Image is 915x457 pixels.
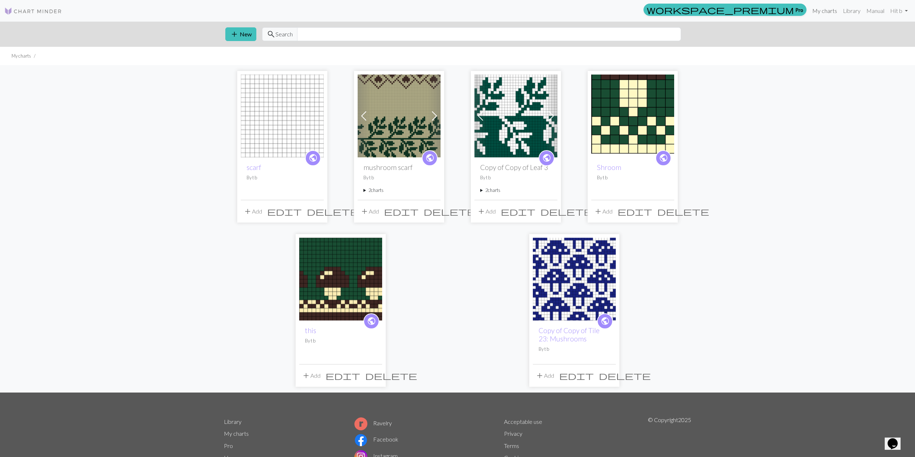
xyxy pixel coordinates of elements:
[363,174,435,181] p: By t b
[225,27,256,41] button: New
[305,337,376,344] p: By t b
[539,150,554,166] a: public
[474,75,557,157] img: Leaf Band Block Pattern for Sweater
[299,238,382,321] img: this
[559,371,594,380] i: Edit
[533,369,557,382] button: Add
[363,163,435,171] h2: mushroom scarf
[596,369,653,382] button: Delete
[363,369,420,382] button: Delete
[358,112,441,118] a: mushroom scarf
[307,206,359,216] span: delete
[533,275,616,282] a: Tile 23:
[275,30,293,39] span: Search
[267,29,275,39] span: search
[354,434,367,447] img: Facebook logo
[224,442,233,449] a: Pro
[224,430,249,437] a: My charts
[358,75,441,157] img: mushroom scarf
[367,315,376,327] span: public
[542,151,551,165] i: public
[425,152,434,163] span: public
[655,205,712,218] button: Delete
[504,418,542,425] a: Acceptable use
[480,163,552,171] h2: Copy of Copy of Leaf 3
[597,163,621,171] a: Shroom
[557,369,596,382] button: Edit
[618,206,652,216] span: edit
[591,112,674,118] a: Shroom
[498,205,538,218] button: Edit
[384,207,419,216] i: Edit
[539,346,610,353] p: By t b
[644,4,806,16] a: Pro
[657,206,709,216] span: delete
[354,436,398,443] a: Facebook
[501,206,535,216] span: edit
[421,205,478,218] button: Delete
[601,315,610,327] span: public
[299,275,382,282] a: this
[480,174,552,181] p: By t b
[243,206,252,216] span: add
[354,417,367,430] img: Ravelry logo
[247,174,318,181] p: By t b
[647,5,794,15] span: workspace_premium
[591,205,615,218] button: Add
[840,4,863,18] a: Library
[474,205,498,218] button: Add
[267,207,302,216] i: Edit
[599,371,651,381] span: delete
[659,152,668,163] span: public
[265,205,304,218] button: Edit
[241,205,265,218] button: Add
[4,7,62,15] img: Logo
[594,206,602,216] span: add
[597,313,613,329] a: public
[230,29,239,39] span: add
[247,163,261,171] a: scarf
[615,205,655,218] button: Edit
[305,150,321,166] a: public
[305,326,316,335] a: this
[504,442,519,449] a: Terms
[591,75,674,157] img: Shroom
[354,420,392,426] a: Ravelry
[887,4,911,18] a: Hit b
[12,53,31,59] li: My charts
[384,206,419,216] span: edit
[363,187,435,194] summary: 2charts
[365,371,417,381] span: delete
[323,369,363,382] button: Edit
[360,206,369,216] span: add
[309,151,318,165] i: public
[424,206,476,216] span: delete
[542,152,551,163] span: public
[241,75,324,157] img: scarf
[504,430,522,437] a: Privacy
[302,371,310,381] span: add
[480,187,552,194] summary: 2charts
[885,428,908,450] iframe: chat widget
[326,371,360,381] span: edit
[425,151,434,165] i: public
[539,326,600,343] a: Copy of Copy of Tile 23: Mushrooms
[597,174,668,181] p: By t b
[381,205,421,218] button: Edit
[367,314,376,328] i: public
[809,4,840,18] a: My charts
[309,152,318,163] span: public
[655,150,671,166] a: public
[299,369,323,382] button: Add
[326,371,360,380] i: Edit
[304,205,361,218] button: Delete
[241,112,324,118] a: scarf
[533,238,616,321] img: Tile 23:
[540,206,592,216] span: delete
[559,371,594,381] span: edit
[422,150,438,166] a: public
[501,207,535,216] i: Edit
[863,4,887,18] a: Manual
[618,207,652,216] i: Edit
[659,151,668,165] i: public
